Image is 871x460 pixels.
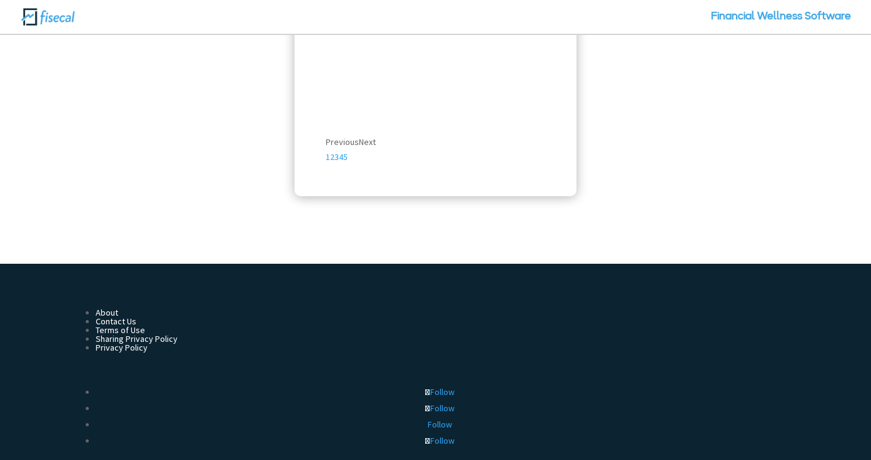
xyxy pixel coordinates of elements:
a: 4 [339,151,343,162]
a: Previous [326,136,359,147]
span: Follow [430,402,455,414]
span: Follow [430,435,455,446]
a: Contact Us [96,316,136,327]
a: Follow on LinkedIn [428,419,452,430]
img: Fisecal [21,7,75,26]
a: About [96,307,118,318]
a: Terms of Use [96,324,145,336]
a: Financial Wellness Software [711,12,851,34]
a: 5 [343,151,348,162]
span: Follow [430,386,455,397]
span: Follow [428,419,452,430]
a: Follow on Instagram [425,435,455,446]
a: Follow on X [425,402,455,414]
a: 3 [335,151,339,162]
a: Privacy Policy [96,342,148,353]
a: Next [359,136,376,147]
a: 2 [330,151,335,162]
a: Follow on Facebook [425,386,455,397]
a: 1 [326,151,330,162]
a: Sharing Privacy Policy [96,333,178,344]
